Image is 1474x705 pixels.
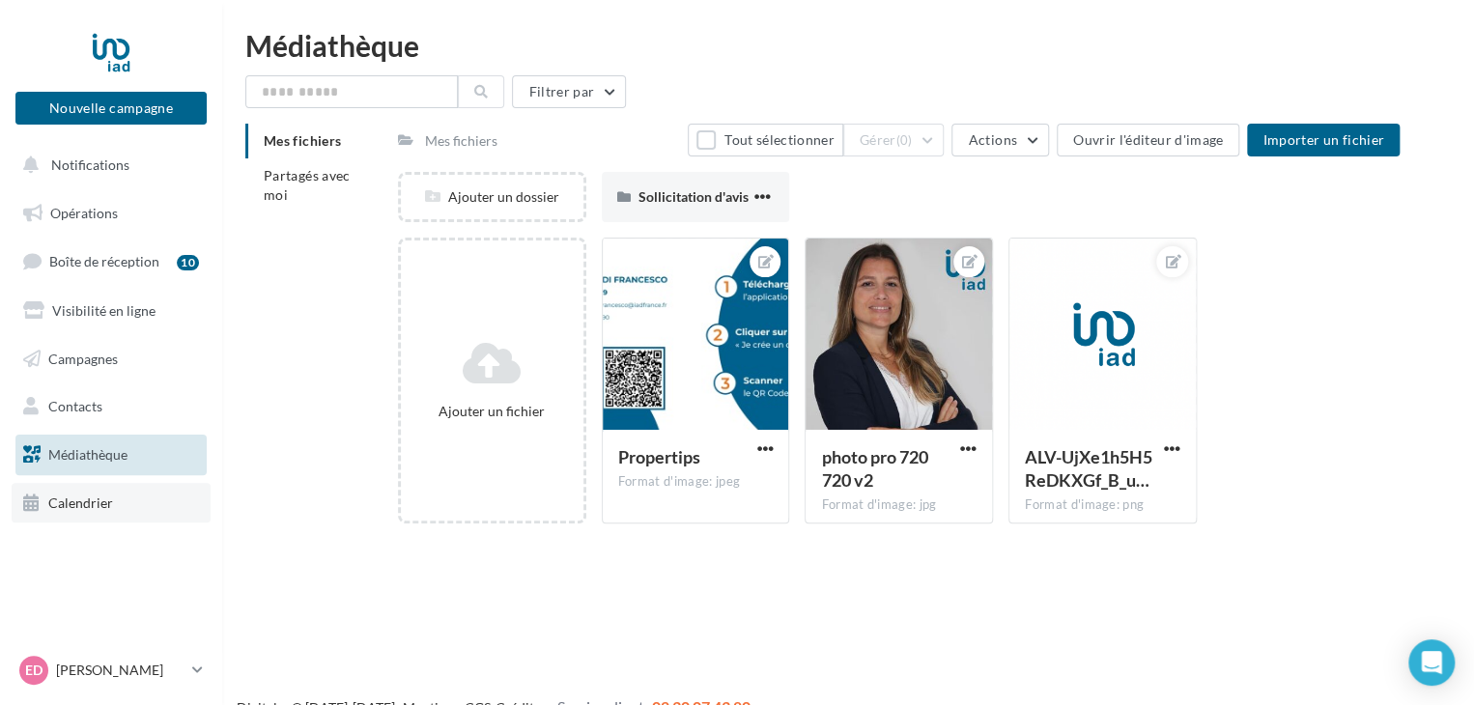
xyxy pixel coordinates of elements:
[401,187,583,207] div: Ajouter un dossier
[50,205,118,221] span: Opérations
[12,193,211,234] a: Opérations
[177,255,199,270] div: 10
[896,132,913,148] span: (0)
[409,402,576,421] div: Ajouter un fichier
[968,131,1016,148] span: Actions
[12,240,211,282] a: Boîte de réception10
[821,446,927,491] span: photo pro 720 720 v2
[48,494,113,511] span: Calendrier
[51,156,129,173] span: Notifications
[48,398,102,414] span: Contacts
[1262,131,1384,148] span: Importer un fichier
[264,167,351,203] span: Partagés avec moi
[1247,124,1400,156] button: Importer un fichier
[25,661,43,680] span: ED
[843,124,945,156] button: Gérer(0)
[56,661,184,680] p: [PERSON_NAME]
[1025,446,1152,491] span: ALV-UjXe1h5H5ReDKXGf_B_uPsjwEstc_rKD0MfkI_mJ4ZsEwlhojU4
[12,291,211,331] a: Visibilité en ligne
[15,652,207,689] a: ED [PERSON_NAME]
[821,496,977,514] div: Format d'image: jpg
[48,350,118,366] span: Campagnes
[245,31,1451,60] div: Médiathèque
[12,435,211,475] a: Médiathèque
[1408,639,1455,686] div: Open Intercom Messenger
[48,446,128,463] span: Médiathèque
[12,483,211,523] a: Calendrier
[638,188,749,205] span: Sollicitation d'avis
[618,473,774,491] div: Format d'image: jpeg
[512,75,626,108] button: Filtrer par
[12,386,211,427] a: Contacts
[618,446,700,467] span: Propertips
[688,124,842,156] button: Tout sélectionner
[49,253,159,269] span: Boîte de réception
[52,302,156,319] span: Visibilité en ligne
[1057,124,1239,156] button: Ouvrir l'éditeur d'image
[1025,496,1180,514] div: Format d'image: png
[15,92,207,125] button: Nouvelle campagne
[264,132,341,149] span: Mes fichiers
[425,131,497,151] div: Mes fichiers
[12,339,211,380] a: Campagnes
[12,145,203,185] button: Notifications
[951,124,1048,156] button: Actions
